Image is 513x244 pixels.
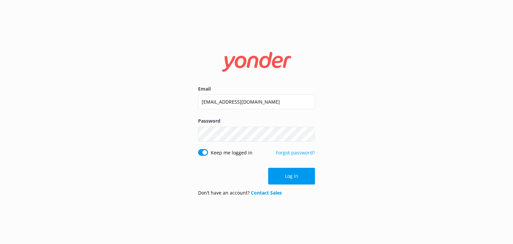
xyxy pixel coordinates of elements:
[198,189,282,197] p: Don’t have an account?
[268,168,315,185] button: Log in
[302,127,315,141] button: Show password
[198,117,315,125] label: Password
[198,85,315,93] label: Email
[198,94,315,109] input: user@emailaddress.com
[251,190,282,196] a: Contact Sales
[211,149,252,156] label: Keep me logged in
[276,149,315,156] a: Forgot password?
